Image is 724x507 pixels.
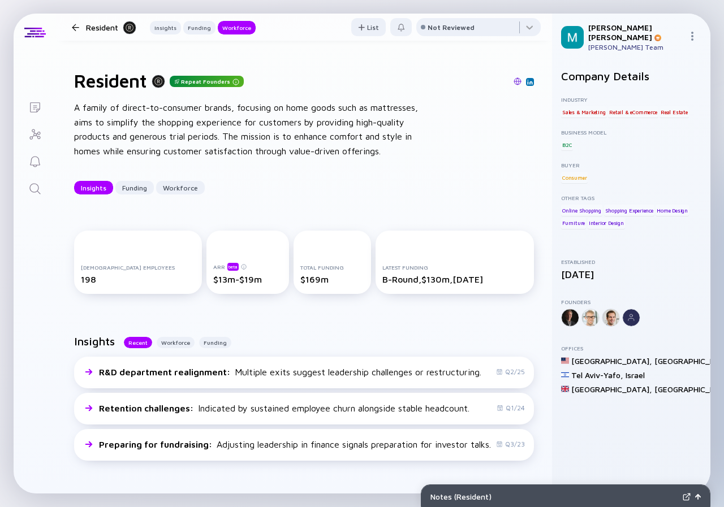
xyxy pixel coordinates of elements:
[561,106,607,118] div: Sales & Marketing
[351,18,386,36] button: List
[695,494,701,500] img: Open Notes
[561,172,588,183] div: Consumer
[430,492,678,501] div: Notes ( Resident )
[74,335,115,348] h2: Insights
[588,218,625,229] div: Interior Design
[588,23,683,42] div: [PERSON_NAME] [PERSON_NAME]
[561,129,701,136] div: Business Model
[561,268,701,280] div: [DATE]
[561,357,569,365] img: United States Flag
[561,96,701,103] div: Industry
[183,22,216,33] div: Funding
[74,179,113,197] div: Insights
[571,384,652,394] div: [GEOGRAPHIC_DATA] ,
[99,439,214,449] span: Preparing for fundraising :
[183,21,216,34] button: Funding
[74,101,436,158] div: A family of direct-to-consumer brands, focusing on home goods such as mattresses, aims to simplif...
[604,205,654,216] div: Shopping Experience
[561,385,569,393] img: United Kingdom Flag
[14,120,56,147] a: Investor Map
[199,337,231,348] button: Funding
[683,493,691,501] img: Expand Notes
[213,262,282,271] div: ARR
[571,370,623,380] div: Tel Aviv-Yafo ,
[218,21,256,34] button: Workforce
[157,337,195,348] button: Workforce
[156,181,205,194] button: Workforce
[115,179,154,197] div: Funding
[351,19,386,36] div: List
[514,77,522,85] img: Resident Website
[561,345,701,352] div: Offices
[86,20,136,34] div: Resident
[382,264,527,271] div: Latest Funding
[561,162,701,168] div: Buyer
[14,93,56,120] a: Lists
[99,367,232,377] span: R&D department realignment :
[227,263,239,271] div: beta
[626,370,645,380] div: Israel
[561,26,584,49] img: Mordechai Profile Picture
[382,274,527,284] div: B-Round, $130m, [DATE]
[561,205,602,216] div: Online Shopping
[300,264,364,271] div: Total Funding
[428,23,475,32] div: Not Reviewed
[688,32,697,41] img: Menu
[571,356,652,366] div: [GEOGRAPHIC_DATA] ,
[14,174,56,201] a: Search
[81,264,195,271] div: [DEMOGRAPHIC_DATA] Employees
[99,403,469,413] div: Indicated by sustained employee churn alongside stable headcount.
[150,22,181,33] div: Insights
[561,258,701,265] div: Established
[81,274,195,284] div: 198
[656,205,689,216] div: Home Design
[74,181,113,194] button: Insights
[124,337,152,348] button: Recent
[527,79,533,85] img: Resident Linkedin Page
[561,371,569,379] img: Israel Flag
[170,76,244,87] div: Repeat Founders
[115,181,154,194] button: Funding
[561,218,586,229] div: Furniture
[496,367,525,376] div: Q2/25
[561,139,573,150] div: B2C
[218,22,256,33] div: Workforce
[150,21,181,34] button: Insights
[608,106,658,118] div: Retail & eCommerce
[497,404,525,412] div: Q1/24
[14,147,56,174] a: Reminders
[561,298,701,305] div: Founders
[561,70,701,83] h2: Company Details
[99,439,491,449] div: Adjusting leadership in finance signals preparation for investor talks.
[99,367,481,377] div: Multiple exits suggest leadership challenges or restructuring.
[156,179,205,197] div: Workforce
[300,274,364,284] div: $169m
[74,70,147,92] h1: Resident
[588,43,683,51] div: [PERSON_NAME] Team
[213,274,282,284] div: $13m-$19m
[496,440,525,448] div: Q3/23
[99,403,196,413] span: Retention challenges :
[561,194,701,201] div: Other Tags
[660,106,689,118] div: Real Estate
